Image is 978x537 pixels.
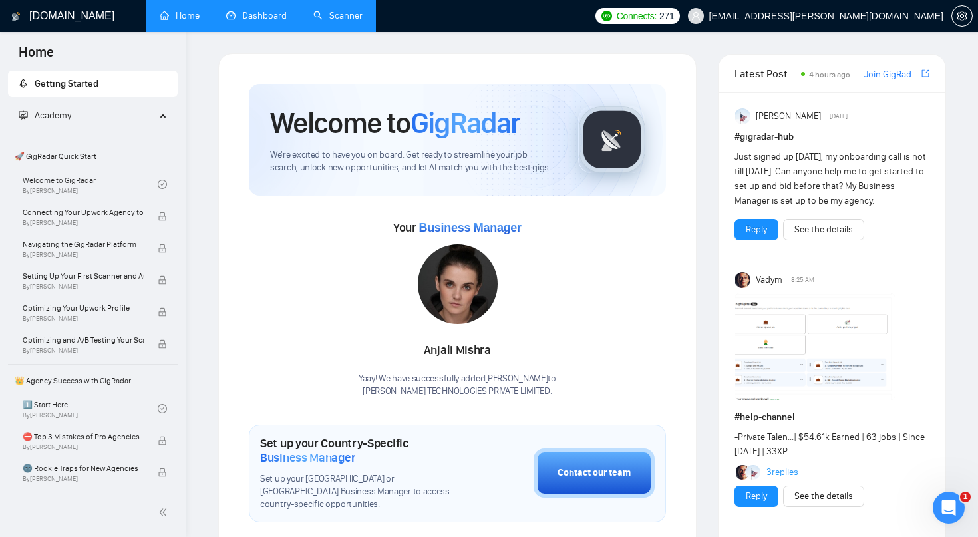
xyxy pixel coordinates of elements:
[735,293,895,400] img: F09354QB7SM-image.png
[746,489,767,504] a: Reply
[756,109,821,124] span: [PERSON_NAME]
[558,466,631,480] div: Contact our team
[756,273,782,287] span: Vadym
[23,219,144,227] span: By [PERSON_NAME]
[158,307,167,317] span: lock
[601,11,612,21] img: upwork-logo.png
[864,67,919,82] a: Join GigRadar Slack Community
[23,443,144,451] span: By [PERSON_NAME]
[160,10,200,21] a: homeHome
[270,149,557,174] span: We're excited to have you on board. Get ready to streamline your job search, unlock new opportuni...
[921,67,929,80] a: export
[23,315,144,323] span: By [PERSON_NAME]
[313,10,363,21] a: searchScanner
[921,68,929,79] span: export
[158,180,167,189] span: check-circle
[734,219,778,240] button: Reply
[9,367,176,394] span: 👑 Agency Success with GigRadar
[734,65,798,82] span: Latest Posts from the GigRadar Community
[19,110,28,120] span: fund-projection-screen
[534,448,655,498] button: Contact our team
[735,272,751,288] img: Vadym
[418,221,521,234] span: Business Manager
[734,486,778,507] button: Reply
[19,110,71,121] span: Academy
[23,251,144,259] span: By [PERSON_NAME]
[23,238,144,251] span: Navigating the GigRadar Platform
[734,410,929,425] h1: # help-channel
[359,373,556,398] div: Yaay! We have successfully added [PERSON_NAME] to
[35,110,71,121] span: Academy
[418,244,498,324] img: 1706121430734-multi-295.jpg
[158,436,167,445] span: lock
[226,10,287,21] a: dashboardDashboard
[158,275,167,285] span: lock
[766,466,798,479] a: 3replies
[11,6,21,27] img: logo
[830,110,848,122] span: [DATE]
[23,394,158,423] a: 1️⃣ Start HereBy[PERSON_NAME]
[23,333,144,347] span: Optimizing and A/B Testing Your Scanner for Better Results
[794,489,853,504] a: See the details
[23,269,144,283] span: Setting Up Your First Scanner and Auto-Bidder
[617,9,657,23] span: Connects:
[746,465,761,480] img: Anisuzzaman Khan
[23,301,144,315] span: Optimizing Your Upwork Profile
[158,212,167,221] span: lock
[933,492,965,524] iframe: Intercom live chat
[19,79,28,88] span: rocket
[35,78,98,89] span: Getting Started
[734,431,925,457] span: - | $54.61k Earned | 63 jobs | Since [DATE] | 33XP
[158,404,167,413] span: check-circle
[260,450,355,465] span: Business Manager
[158,506,172,519] span: double-left
[23,283,144,291] span: By [PERSON_NAME]
[794,222,853,237] a: See the details
[359,339,556,362] div: Anjali Mishra
[23,462,144,475] span: 🌚 Rookie Traps for New Agencies
[791,274,814,286] span: 8:25 AM
[9,143,176,170] span: 🚀 GigRadar Quick Start
[8,71,178,97] li: Getting Started
[746,222,767,237] a: Reply
[260,436,467,465] h1: Set up your Country-Specific
[734,130,929,144] h1: # gigradar-hub
[23,430,144,443] span: ⛔ Top 3 Mistakes of Pro Agencies
[960,492,971,502] span: 1
[952,11,972,21] span: setting
[410,105,520,141] span: GigRadar
[260,473,467,511] span: Set up your [GEOGRAPHIC_DATA] or [GEOGRAPHIC_DATA] Business Manager to access country-specific op...
[23,206,144,219] span: Connecting Your Upwork Agency to GigRadar
[734,151,926,206] span: Just signed up [DATE], my onboarding call is not till [DATE]. Can anyone help me to get started t...
[393,220,522,235] span: Your
[23,170,158,199] a: Welcome to GigRadarBy[PERSON_NAME]
[783,219,864,240] button: See the details
[359,385,556,398] p: [PERSON_NAME] TECHNOLOGIES PRIVATE LIMITED .
[158,244,167,253] span: lock
[23,347,144,355] span: By [PERSON_NAME]
[659,9,674,23] span: 271
[809,70,850,79] span: 4 hours ago
[951,11,973,21] a: setting
[270,105,520,141] h1: Welcome to
[158,468,167,477] span: lock
[158,339,167,349] span: lock
[783,486,864,507] button: See the details
[951,5,973,27] button: setting
[579,106,645,173] img: gigradar-logo.png
[735,108,751,124] img: Anisuzzaman Khan
[738,431,794,443] a: Private Talen...
[23,475,144,483] span: By [PERSON_NAME]
[691,11,701,21] span: user
[8,43,65,71] span: Home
